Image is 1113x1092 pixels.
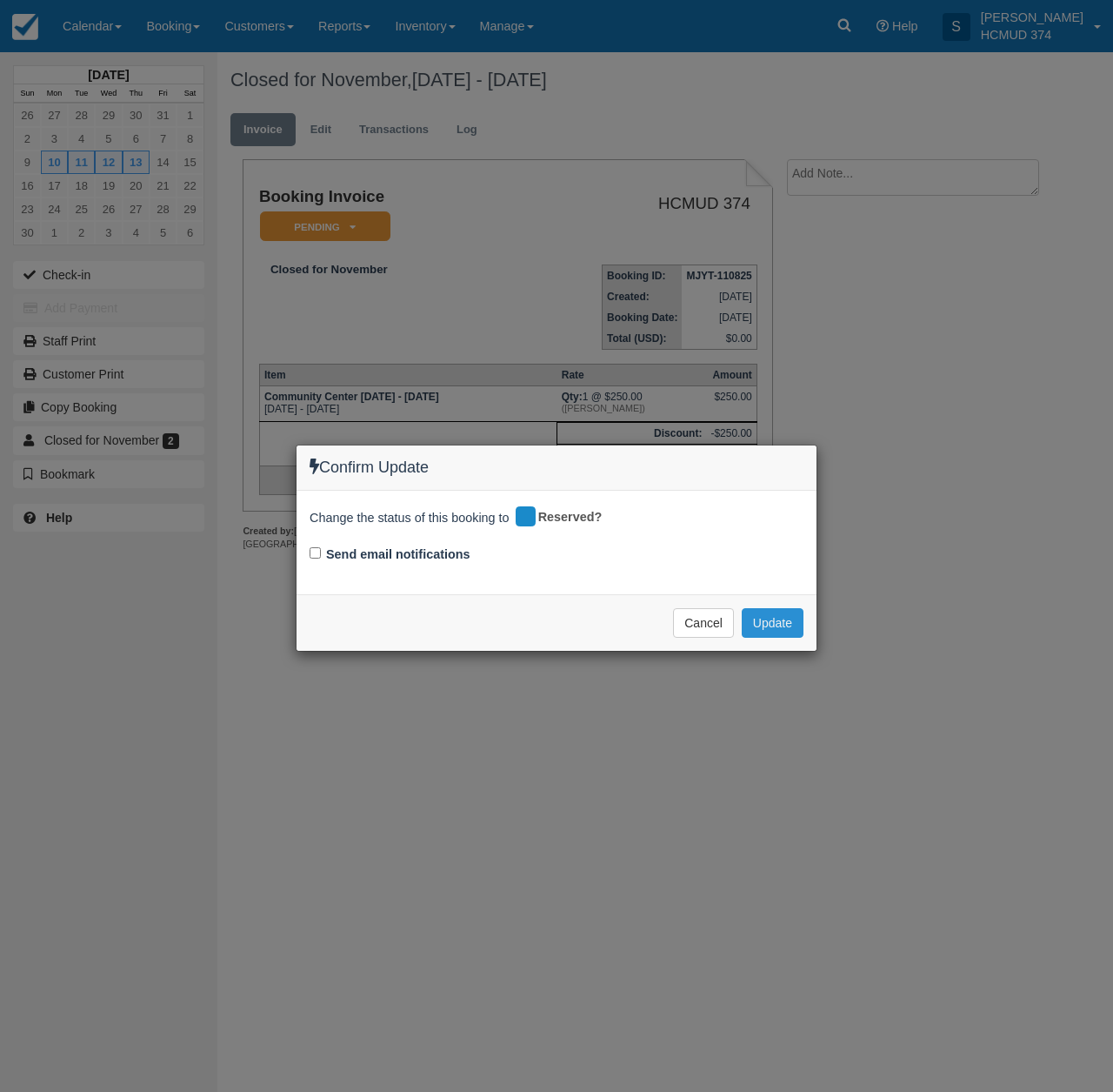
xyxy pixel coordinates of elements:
h4: Confirm Update [310,459,803,477]
span: Change the status of this booking to [310,509,510,532]
button: Cancel [673,608,734,638]
div: Reserved? [513,504,615,532]
label: Send email notifications [326,546,470,564]
button: Update [742,608,803,638]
